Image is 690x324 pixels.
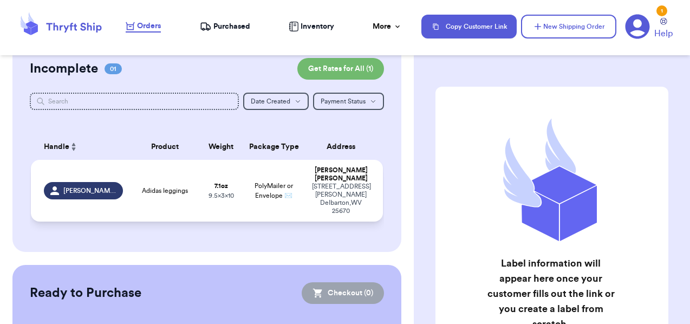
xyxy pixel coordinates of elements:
span: Handle [44,141,69,153]
button: Get Rates for All (1) [297,58,384,80]
span: Help [654,27,673,40]
button: Checkout (0) [302,282,384,304]
span: [PERSON_NAME].[PERSON_NAME].97 [63,186,116,195]
a: Purchased [200,21,250,32]
span: Date Created [251,98,290,105]
div: More [373,21,402,32]
span: Payment Status [321,98,366,105]
a: Inventory [289,21,334,32]
div: [PERSON_NAME] [PERSON_NAME] [312,166,370,183]
button: New Shipping Order [521,15,616,38]
th: Weight [200,134,242,160]
button: Payment Status [313,93,384,110]
span: 9.5 x 3 x 10 [209,192,234,199]
th: Address [305,134,383,160]
span: Purchased [213,21,250,32]
th: Product [129,134,200,160]
a: 1 [625,14,650,39]
div: [STREET_ADDRESS][PERSON_NAME] Delbarton , WV 25670 [312,183,370,215]
div: 1 [656,5,667,16]
span: Inventory [301,21,334,32]
th: Package Type [242,134,305,160]
strong: 7.1 oz [214,183,228,189]
button: Sort ascending [69,140,78,153]
span: Adidas leggings [142,186,188,195]
span: Orders [137,21,161,31]
button: Copy Customer Link [421,15,517,38]
h2: Ready to Purchase [30,284,141,302]
span: PolyMailer or Envelope ✉️ [255,183,293,199]
a: Orders [126,21,161,33]
button: Date Created [243,93,309,110]
span: 01 [105,63,122,74]
input: Search [30,93,239,110]
h2: Incomplete [30,60,98,77]
a: Help [654,18,673,40]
